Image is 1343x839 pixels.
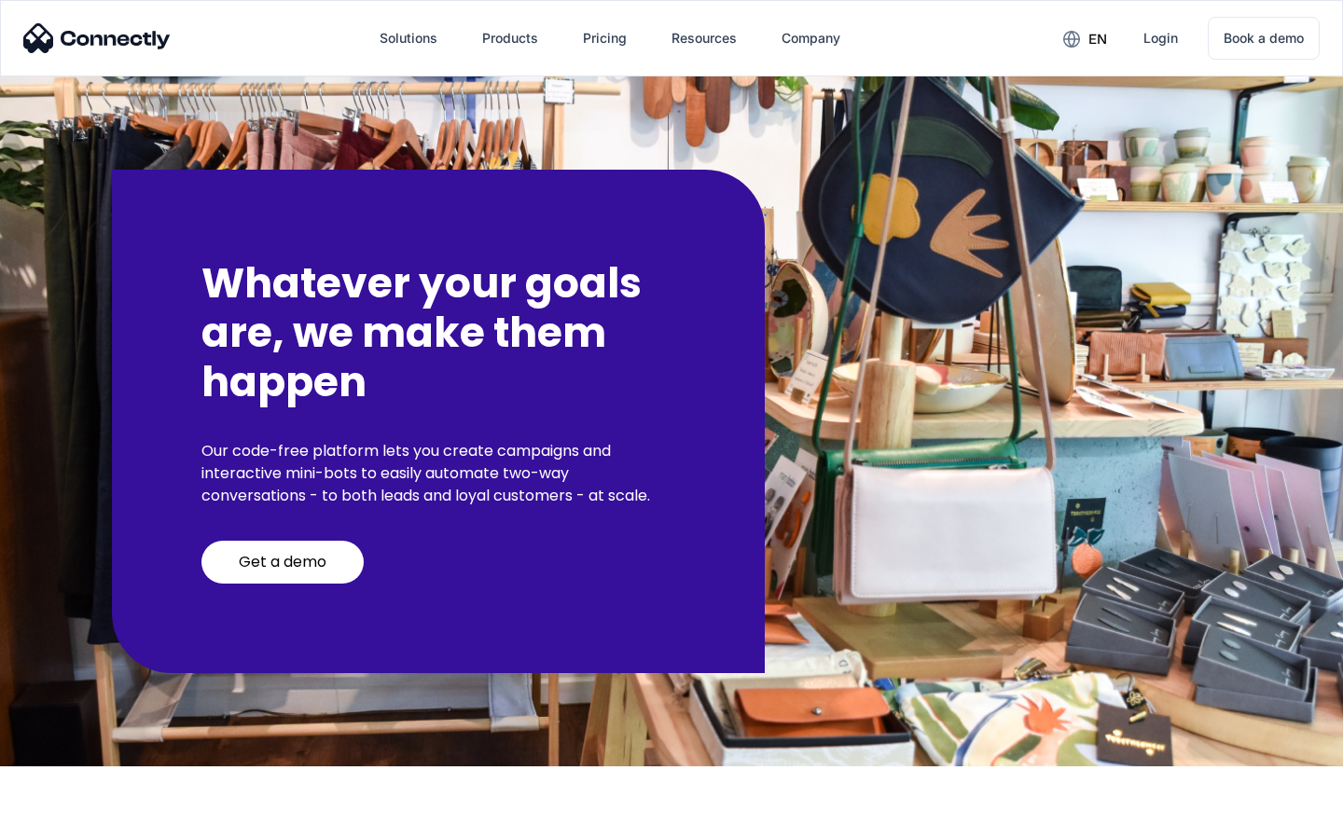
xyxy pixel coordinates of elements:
[1208,17,1320,60] a: Book a demo
[19,806,112,832] aside: Language selected: English
[201,259,675,406] h2: Whatever your goals are, we make them happen
[1088,26,1107,52] div: en
[380,25,437,51] div: Solutions
[1143,25,1178,51] div: Login
[201,541,364,584] a: Get a demo
[37,806,112,832] ul: Language list
[671,25,737,51] div: Resources
[482,25,538,51] div: Products
[583,25,627,51] div: Pricing
[239,553,326,571] div: Get a demo
[782,25,840,51] div: Company
[1128,16,1193,61] a: Login
[568,16,642,61] a: Pricing
[23,23,171,53] img: Connectly Logo
[201,440,675,507] p: Our code-free platform lets you create campaigns and interactive mini-bots to easily automate two...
